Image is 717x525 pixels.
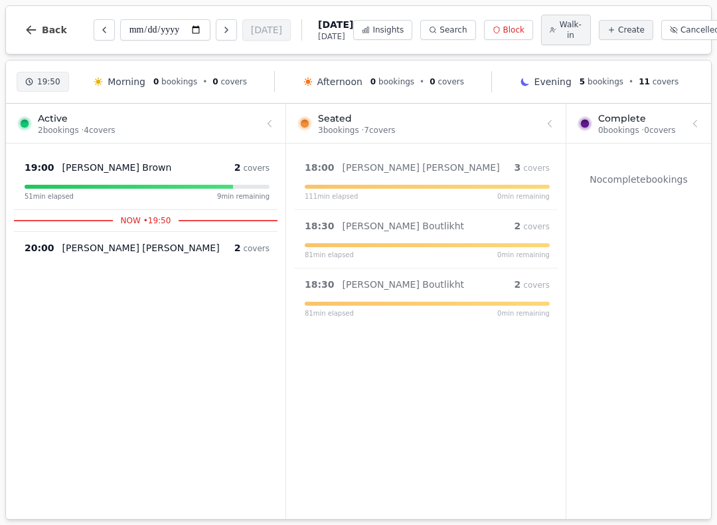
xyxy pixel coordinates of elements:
span: 81 min elapsed [305,308,354,318]
span: [DATE] [318,31,353,42]
span: 20:00 [25,241,54,255]
span: 0 [430,77,435,86]
p: [PERSON_NAME] [PERSON_NAME] [343,161,500,174]
button: Create [599,20,653,40]
span: 2 [515,221,521,231]
span: 3 [515,162,521,173]
span: 2 [234,243,241,253]
span: Search [439,25,467,35]
span: 18:30 [305,278,335,291]
span: Create [618,25,645,35]
button: Next day [216,19,237,41]
span: 0 [370,77,376,86]
span: 9 min remaining [217,191,270,201]
svg: Google booking [469,223,476,229]
span: Insights [372,25,404,35]
span: bookings [378,77,414,86]
span: Evening [534,75,572,88]
span: 18:30 [305,219,335,233]
span: covers [243,163,270,173]
span: Walk-in [559,19,582,41]
span: Afternoon [317,75,362,88]
span: covers [523,280,550,290]
span: covers [220,77,247,86]
span: covers [653,77,679,86]
button: Previous day [94,19,115,41]
span: 0 [153,77,159,86]
span: 19:00 [25,161,54,174]
p: [PERSON_NAME] Brown [62,161,172,174]
span: Block [503,25,524,35]
p: No complete bookings [574,173,703,186]
span: 0 min remaining [497,250,550,260]
svg: Google booking [225,245,232,251]
button: Search [420,20,475,40]
span: covers [438,77,464,86]
button: Walk-in [541,15,591,45]
span: • [202,76,207,87]
button: Insights [353,20,412,40]
span: Morning [108,75,145,88]
span: 0 min remaining [497,308,550,318]
span: 11 [639,77,650,86]
button: Back [14,14,78,46]
span: 0 min remaining [497,191,550,201]
span: 18:00 [305,161,335,174]
span: 0 [212,77,218,86]
span: 81 min elapsed [305,250,354,260]
span: covers [523,163,550,173]
span: bookings [588,77,623,86]
span: covers [243,244,270,253]
span: NOW • 19:50 [113,215,179,226]
span: 2 [515,279,521,290]
span: 5 [580,77,585,86]
span: • [420,76,424,87]
span: bookings [161,77,197,86]
span: 111 min elapsed [305,191,358,201]
span: covers [523,222,550,231]
span: 2 [234,162,241,173]
span: • [629,76,633,87]
p: [PERSON_NAME] Boutlikht [343,278,465,291]
span: 51 min elapsed [25,191,74,201]
svg: Google booking [505,164,512,171]
button: [DATE] [242,19,291,41]
p: [PERSON_NAME] [PERSON_NAME] [62,241,220,255]
svg: Google booking [469,281,476,288]
p: [PERSON_NAME] Boutlikht [343,219,465,233]
span: 19:50 [37,76,60,87]
span: Back [42,25,67,35]
span: [DATE] [318,18,353,31]
button: Block [484,20,533,40]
